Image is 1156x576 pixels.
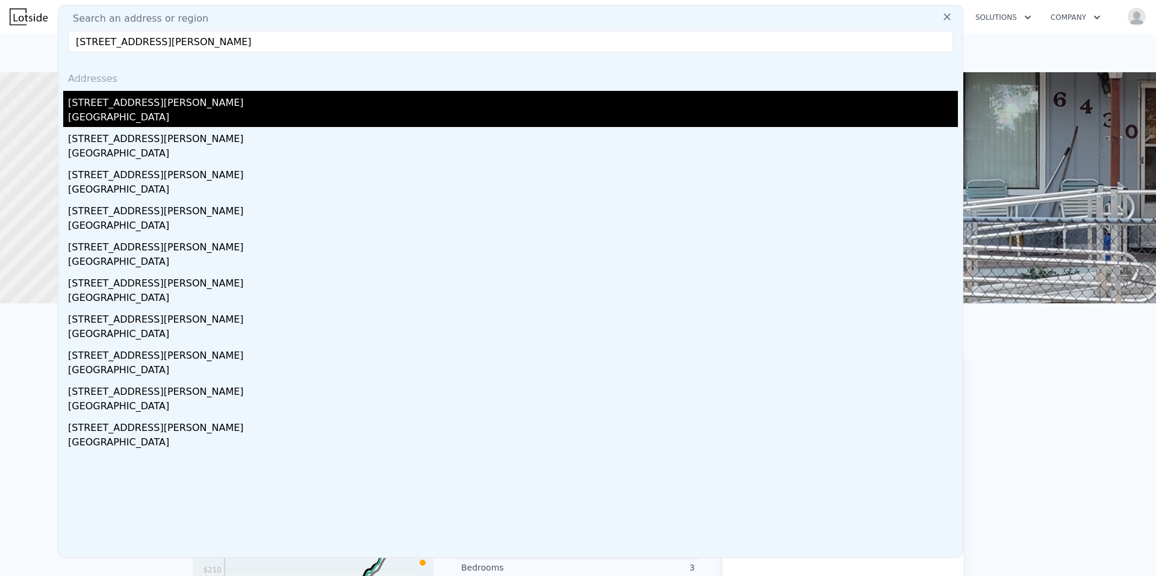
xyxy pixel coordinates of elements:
[68,31,953,52] input: Enter an address, city, region, neighborhood or zip code
[68,327,958,344] div: [GEOGRAPHIC_DATA]
[203,566,222,574] tspan: $210
[68,344,958,363] div: [STREET_ADDRESS][PERSON_NAME]
[461,562,578,574] div: Bedrooms
[68,399,958,416] div: [GEOGRAPHIC_DATA]
[1041,7,1110,28] button: Company
[203,550,222,559] tspan: $250
[68,416,958,435] div: [STREET_ADDRESS][PERSON_NAME]
[68,182,958,199] div: [GEOGRAPHIC_DATA]
[68,91,958,110] div: [STREET_ADDRESS][PERSON_NAME]
[68,235,958,255] div: [STREET_ADDRESS][PERSON_NAME]
[68,127,958,146] div: [STREET_ADDRESS][PERSON_NAME]
[63,62,958,91] div: Addresses
[1127,7,1146,26] img: avatar
[10,8,48,25] img: Lotside
[68,271,958,291] div: [STREET_ADDRESS][PERSON_NAME]
[68,146,958,163] div: [GEOGRAPHIC_DATA]
[68,308,958,327] div: [STREET_ADDRESS][PERSON_NAME]
[68,435,958,452] div: [GEOGRAPHIC_DATA]
[68,255,958,271] div: [GEOGRAPHIC_DATA]
[966,7,1041,28] button: Solutions
[68,163,958,182] div: [STREET_ADDRESS][PERSON_NAME]
[68,380,958,399] div: [STREET_ADDRESS][PERSON_NAME]
[68,291,958,308] div: [GEOGRAPHIC_DATA]
[68,363,958,380] div: [GEOGRAPHIC_DATA]
[68,110,958,127] div: [GEOGRAPHIC_DATA]
[578,562,695,574] div: 3
[63,11,208,26] span: Search an address or region
[68,199,958,218] div: [STREET_ADDRESS][PERSON_NAME]
[68,218,958,235] div: [GEOGRAPHIC_DATA]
